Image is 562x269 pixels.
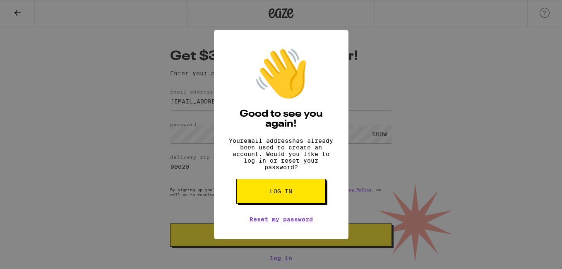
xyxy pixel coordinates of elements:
a: Reset my password [250,216,313,223]
div: 👋 [252,46,310,101]
span: Hi. Need any help? [5,6,60,12]
h2: Good to see you again! [226,109,336,129]
span: Log in [270,188,292,194]
button: Log in [236,179,326,204]
p: Your email address has already been used to create an account. Would you like to log in or reset ... [226,137,336,171]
